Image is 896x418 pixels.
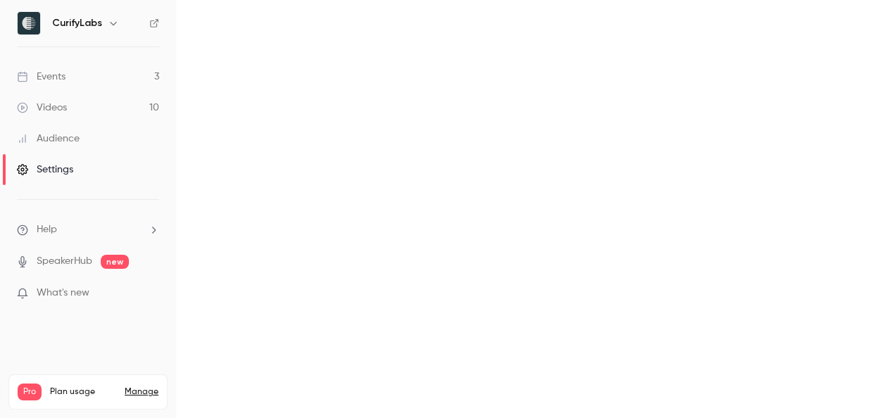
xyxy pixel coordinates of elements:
[17,101,67,115] div: Videos
[18,384,42,400] span: Pro
[142,287,159,300] iframe: Noticeable Trigger
[37,254,92,269] a: SpeakerHub
[17,70,66,84] div: Events
[52,16,102,30] h6: CurifyLabs
[17,222,159,237] li: help-dropdown-opener
[125,386,158,398] a: Manage
[17,132,80,146] div: Audience
[18,12,40,34] img: CurifyLabs
[101,255,129,269] span: new
[17,163,73,177] div: Settings
[50,386,116,398] span: Plan usage
[37,286,89,300] span: What's new
[37,222,57,237] span: Help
